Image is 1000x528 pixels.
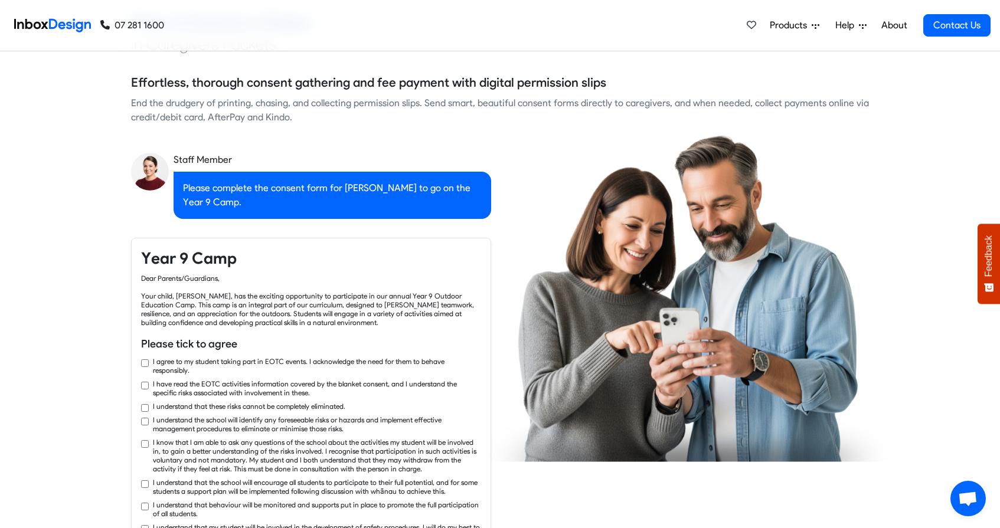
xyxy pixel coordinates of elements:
[153,438,481,473] label: I know that I am able to ask any questions of the school about the activities my student will be ...
[141,248,481,269] h4: Year 9 Camp
[153,402,345,411] label: I understand that these risks cannot be completely eliminated.
[100,18,164,32] a: 07 281 1600
[765,14,824,37] a: Products
[131,96,869,124] div: End the drudgery of printing, chasing, and collecting permission slips. Send smart, beautiful con...
[831,14,871,37] a: Help
[878,14,910,37] a: About
[153,500,481,518] label: I understand that behaviour will be monitored and supports put in place to promote the full parti...
[978,224,1000,304] button: Feedback - Show survey
[983,235,994,277] span: Feedback
[131,74,606,91] h5: Effortless, thorough consent gathering and fee payment with digital permission slips
[174,153,491,167] div: Staff Member
[153,357,481,375] label: I agree to my student taking part in EOTC events. I acknowledge the need for them to behave respo...
[950,481,986,516] div: Open chat
[141,274,481,327] div: Dear Parents/Guardians, Your child, [PERSON_NAME], has the exciting opportunity to participate in...
[153,379,481,397] label: I have read the EOTC activities information covered by the blanket consent, and I understand the ...
[131,153,169,191] img: staff_avatar.png
[770,18,812,32] span: Products
[835,18,859,32] span: Help
[174,172,491,219] div: Please complete the consent form for [PERSON_NAME] to go on the Year 9 Camp.
[486,135,891,461] img: parents_using_phone.png
[141,336,481,352] h6: Please tick to agree
[153,478,481,496] label: I understand that the school will encourage all students to participate to their full potential, ...
[923,14,991,37] a: Contact Us
[153,415,481,433] label: I understand the school will identify any foreseeable risks or hazards and implement effective ma...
